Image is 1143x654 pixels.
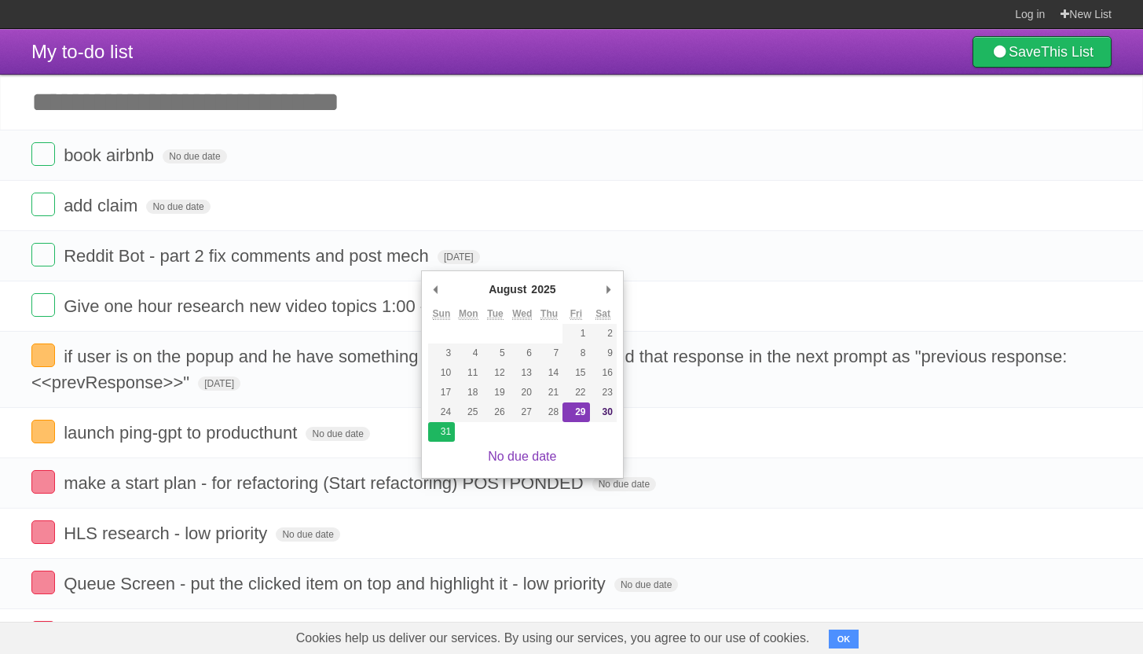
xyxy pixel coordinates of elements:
[512,308,532,320] abbr: Wednesday
[562,383,589,402] button: 22
[64,524,271,543] span: HLS research - low priority
[459,308,478,320] abbr: Monday
[601,277,617,301] button: Next Month
[438,250,480,264] span: [DATE]
[64,473,587,493] span: make a start plan - for refactoring (Start refactoring) POSTPONDED
[31,621,55,645] label: Done
[428,383,455,402] button: 17
[64,296,468,316] span: Give one hour research new video topics 1:00 - 2:00
[428,363,455,383] button: 10
[487,308,503,320] abbr: Tuesday
[1041,44,1094,60] b: This List
[486,277,529,301] div: August
[536,383,562,402] button: 21
[64,246,433,266] span: Reddit Bot - part 2 fix comments and post mech
[31,293,55,317] label: Done
[590,324,617,344] button: 2
[529,277,558,301] div: 2025
[592,477,656,491] span: No due date
[31,193,55,216] label: Done
[428,402,455,422] button: 24
[590,402,617,422] button: 30
[31,142,55,166] label: Done
[540,308,558,320] abbr: Thursday
[455,402,482,422] button: 25
[562,402,589,422] button: 29
[31,470,55,494] label: Done
[570,308,582,320] abbr: Friday
[482,344,508,363] button: 5
[31,571,55,594] label: Done
[64,145,158,165] span: book airbnb
[455,363,482,383] button: 11
[64,423,301,443] span: launch ping-gpt to producthunt
[509,363,536,383] button: 13
[428,344,455,363] button: 3
[455,383,482,402] button: 18
[31,344,55,367] label: Done
[31,520,55,544] label: Done
[562,363,589,383] button: 15
[198,377,240,391] span: [DATE]
[509,344,536,363] button: 6
[829,630,859,648] button: OK
[482,363,508,383] button: 12
[590,363,617,383] button: 16
[163,149,226,163] span: No due date
[276,527,339,542] span: No due date
[595,308,610,320] abbr: Saturday
[482,383,508,402] button: 19
[562,324,589,344] button: 1
[590,344,617,363] button: 9
[973,36,1112,68] a: SaveThis List
[31,243,55,266] label: Done
[536,344,562,363] button: 7
[536,402,562,422] button: 28
[64,574,610,593] span: Queue Screen - put the clicked item on top and highlight it - low priority
[536,363,562,383] button: 14
[31,41,133,62] span: My to-do list
[562,344,589,363] button: 8
[146,200,210,214] span: No due date
[306,427,369,441] span: No due date
[433,308,451,320] abbr: Sunday
[31,420,55,443] label: Done
[482,402,508,422] button: 26
[280,623,826,654] span: Cookies help us deliver our services. By using our services, you agree to our use of cookies.
[428,277,444,301] button: Previous Month
[509,402,536,422] button: 27
[455,344,482,363] button: 4
[428,422,455,442] button: 31
[614,578,678,592] span: No due date
[590,383,617,402] button: 23
[488,450,556,463] a: No due date
[64,196,141,215] span: add claim
[509,383,536,402] button: 20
